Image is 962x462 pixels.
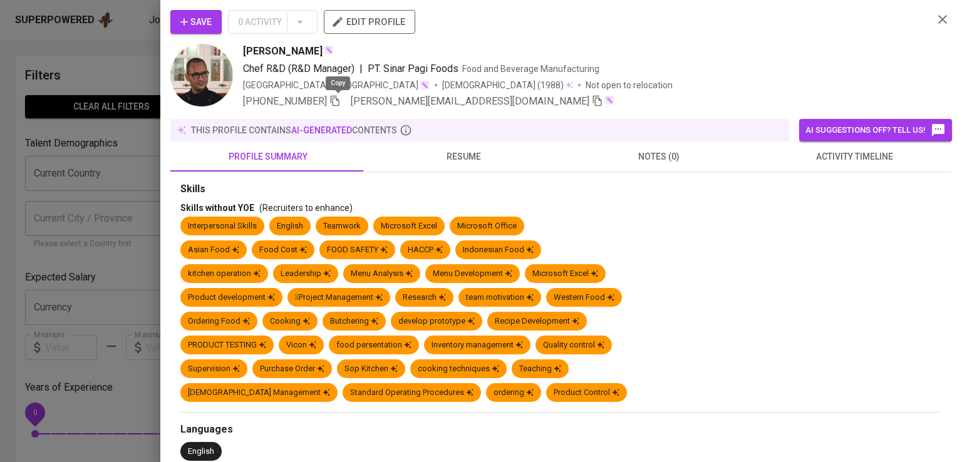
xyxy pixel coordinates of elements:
span: [PHONE_NUMBER] [243,95,327,107]
div: Leadership [281,268,331,280]
div: food persentation [336,339,411,351]
div: team motivation [466,292,534,304]
div: Ordering Food [188,316,250,327]
div: Food Cost [259,244,307,256]
div: Languages [180,423,942,437]
div: English [277,220,303,232]
span: Skills without YOE [180,203,254,213]
div: HACCP [408,244,443,256]
div: [GEOGRAPHIC_DATA], [GEOGRAPHIC_DATA] [243,79,430,91]
div: [DEMOGRAPHIC_DATA] Management [188,387,330,399]
div: Project Management [295,292,383,304]
span: activity timeline [764,149,944,165]
span: notes (0) [569,149,749,165]
p: Not open to relocation [586,79,673,91]
div: Microsoft Excel [381,220,437,232]
div: Indonesian Food [463,244,534,256]
div: Supervision [188,363,240,375]
div: kitchen operation [188,268,261,280]
button: edit profile [324,10,415,34]
span: profile summary [178,149,358,165]
button: AI suggestions off? Tell us! [799,119,952,141]
span: (Recruiters to enhance) [259,203,353,213]
div: English [188,446,214,458]
div: Research [403,292,446,304]
span: AI suggestions off? Tell us! [805,123,946,138]
span: [PERSON_NAME][EMAIL_ADDRESS][DOMAIN_NAME] [351,95,589,107]
div: ordering [494,387,534,399]
span: [PERSON_NAME] [243,44,323,59]
div: Recipe Development [495,316,579,327]
div: Asian Food [188,244,239,256]
span: PT. Sinar Pagi Foods [368,63,458,74]
div: Standard Operating Procedures [350,387,473,399]
span: | [359,61,363,76]
div: Cooking [270,316,310,327]
img: magic_wand.svg [420,80,430,90]
span: Chef R&D (R&D Manager) [243,63,354,74]
div: FOOD SAFETY [327,244,388,256]
span: edit profile [334,14,405,30]
div: Quality control [543,339,604,351]
div: Menu Analysis [351,268,413,280]
div: Purchase Order [260,363,324,375]
div: Inventory management [432,339,523,351]
div: Teamwork [323,220,361,232]
img: magic_wand.svg [324,45,334,55]
a: edit profile [324,16,415,26]
span: AI-generated [291,125,352,135]
span: [DEMOGRAPHIC_DATA] [442,79,537,91]
span: resume [373,149,554,165]
div: Sop Kitchen [344,363,398,375]
div: Vicon [286,339,316,351]
div: Butchering [330,316,378,327]
span: Save [180,14,212,30]
div: cooking techniques [418,363,499,375]
div: Teaching [519,363,561,375]
div: Western Food [554,292,614,304]
p: this profile contains contents [191,124,397,136]
div: Product development [188,292,275,304]
div: Microsoft Excel [532,268,598,280]
div: Skills [180,182,942,197]
div: Menu Development [433,268,512,280]
div: (1988) [442,79,573,91]
button: Save [170,10,222,34]
div: Product Control [554,387,619,399]
img: magic_wand.svg [604,95,614,105]
span: Food and Beverage Manufacturing [462,64,599,74]
div: develop prototype [398,316,475,327]
div: PRODUCT TESTING [188,339,266,351]
div: Interpersonal Skills [188,220,257,232]
img: 3d37a065701a4206a8b592196d82417f.jpeg [170,44,233,106]
div: Microsoft Office [457,220,517,232]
